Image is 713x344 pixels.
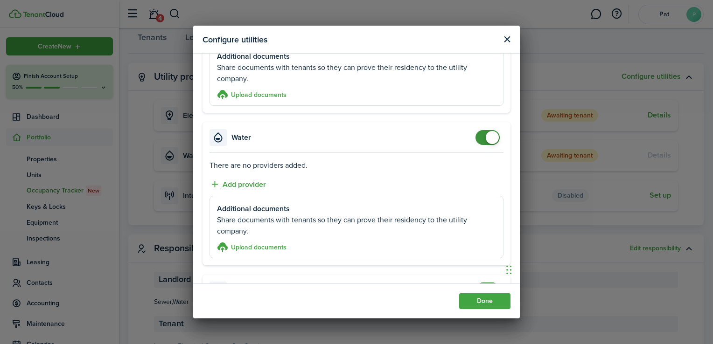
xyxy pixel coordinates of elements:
[203,30,267,48] modal-title: Configure utilities
[231,242,287,252] h3: Upload documents
[217,62,496,84] p: Share documents with tenants so they can prove their residency to the utility company.
[217,214,496,237] p: Share documents with tenants so they can prove their residency to the utility company.
[231,132,251,143] h4: Water
[210,179,266,190] button: Add provider
[231,90,287,100] h3: Upload documents
[217,203,496,214] p: Additional documents
[503,247,550,291] iframe: Chat Widget
[459,293,510,309] button: Done
[506,256,512,284] div: Drag
[217,51,496,62] p: Additional documents
[501,34,513,45] button: Close modal
[210,160,503,171] p: There are no providers added.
